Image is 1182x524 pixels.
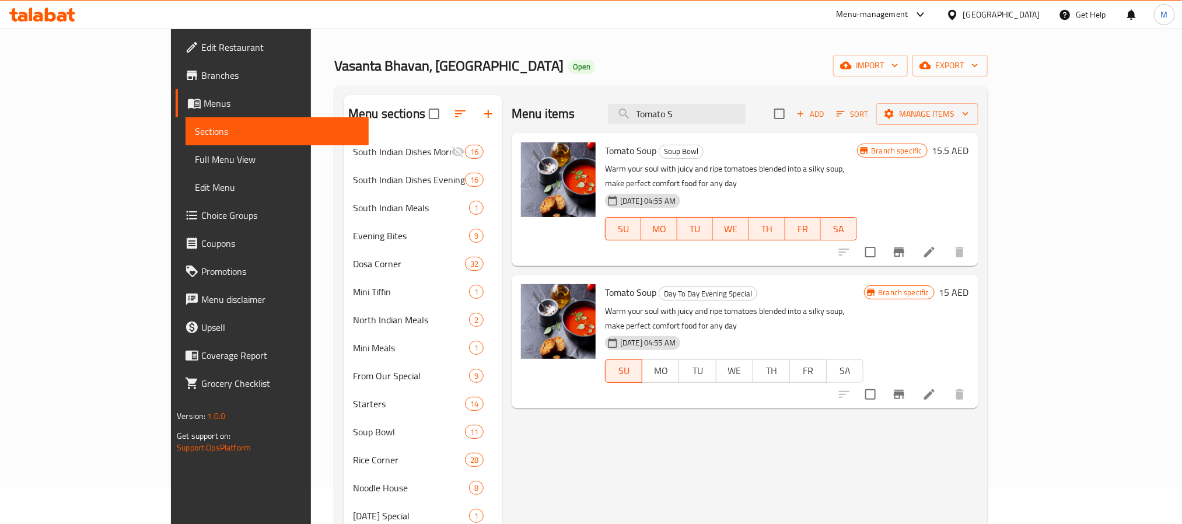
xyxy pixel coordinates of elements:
span: 9 [470,230,483,242]
span: SA [831,362,859,379]
span: Sections [571,17,604,31]
span: Dosa Corner [353,257,465,271]
span: 14 [466,399,483,410]
span: 11 [466,427,483,438]
button: TU [679,359,716,383]
div: items [465,145,484,159]
div: items [469,313,484,327]
span: 16 [466,146,483,158]
span: Manage items [886,107,969,121]
span: 28 [466,455,483,466]
h2: Menu sections [348,105,425,123]
span: Menus [204,96,359,110]
span: Coverage Report [201,348,359,362]
span: From Our Special [353,369,469,383]
span: 32 [466,258,483,270]
span: North Indian Meals [353,313,469,327]
a: Sections [186,117,368,145]
span: 1 [470,511,483,522]
span: Branch specific [867,145,927,156]
span: [DATE] Special [353,509,469,523]
span: TH [754,221,781,237]
div: items [469,341,484,355]
span: Select all sections [422,102,446,126]
a: Edit Restaurant [176,33,368,61]
span: export [922,58,978,73]
a: Restaurants management [385,16,503,32]
div: items [465,453,484,467]
div: items [465,425,484,439]
div: [GEOGRAPHIC_DATA] [963,8,1040,21]
span: Menus [530,17,557,31]
a: Edit menu item [922,245,936,259]
a: Upsell [176,313,368,341]
span: Mini Tiffin [353,285,469,299]
span: [DATE] 04:55 AM [616,337,680,348]
span: South Indian Dishes Evening [353,173,465,187]
img: Tomato Soup [521,142,596,217]
div: items [465,173,484,187]
span: Coupons [201,236,359,250]
div: Starters [353,397,465,411]
a: Edit menu item [922,387,936,401]
div: Evening Bites [353,229,469,243]
span: Select to update [858,240,883,264]
span: Edit Restaurant [201,40,359,54]
div: Rice Corner28 [344,446,502,474]
span: MO [646,221,673,237]
span: Full Menu View [195,152,359,166]
span: Version: [177,408,205,424]
span: Mini Meals [353,341,469,355]
button: TH [749,217,785,240]
div: items [469,509,484,523]
span: 1 [470,343,483,354]
button: Manage items [876,103,978,125]
div: South Indian Dishes Evening16 [344,166,502,194]
div: items [469,481,484,495]
span: 16 [466,174,483,186]
span: 1 [470,202,483,214]
div: Open [568,60,595,74]
div: Starters14 [344,390,502,418]
span: FR [790,221,817,237]
div: Day To Day Evening Special [659,287,757,301]
div: Onam Special [353,509,469,523]
span: Select to update [858,382,883,407]
button: SU [605,217,641,240]
span: Branch specific [874,287,934,298]
a: Coupons [176,229,368,257]
div: Rice Corner [353,453,465,467]
span: Noodle House [353,481,469,495]
span: [DATE] 04:55 AM [616,195,680,207]
button: SA [826,359,863,383]
span: 1 [470,287,483,298]
button: FR [785,217,821,240]
a: Menus [176,89,368,117]
div: Soup Bowl11 [344,418,502,446]
button: TH [753,359,790,383]
span: South Indian Dishes Morning [353,145,451,159]
span: WE [721,362,749,379]
a: Branches [176,61,368,89]
button: SA [821,217,857,240]
span: Grocery Checklist [201,376,359,390]
span: TU [682,221,709,237]
span: Sections [195,124,359,138]
div: From Our Special9 [344,362,502,390]
button: MO [641,217,677,240]
div: items [469,369,484,383]
span: Edit Menu [195,180,359,194]
span: SA [826,221,852,237]
span: import [842,58,898,73]
span: Restaurants management [399,17,503,31]
div: Evening Bites9 [344,222,502,250]
span: SU [610,362,638,379]
h6: 15 AED [939,284,969,301]
span: 9 [470,371,483,382]
li: / [376,17,380,31]
div: items [469,285,484,299]
a: Grocery Checklist [176,369,368,397]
